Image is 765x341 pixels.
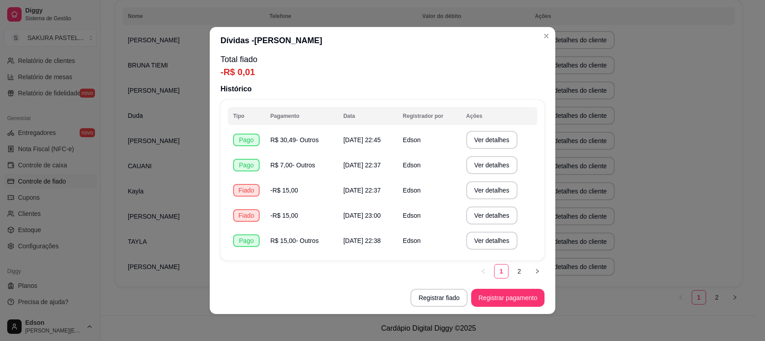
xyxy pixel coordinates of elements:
[481,269,486,274] span: left
[494,264,508,278] li: 1
[512,264,526,278] li: 2
[530,264,544,278] li: Next Page
[265,203,338,228] td: -R$ 15,00
[403,136,421,144] span: Edson
[403,237,421,244] span: Edson
[220,53,544,66] p: Total fiado
[210,27,555,54] header: Dívidas - [PERSON_NAME]
[403,212,421,219] span: Edson
[338,107,397,125] th: Data
[397,107,461,125] th: Registrador por
[471,289,544,307] button: Registrar pagamento
[539,29,553,43] button: Close
[220,84,544,94] p: Histórico
[530,264,544,278] button: right
[535,269,540,274] span: right
[476,264,490,278] li: Previous Page
[265,107,338,125] th: Pagamento
[343,237,381,244] span: [DATE] 22:38
[410,289,468,307] button: Registrar fiado
[403,187,421,194] span: Edson
[466,131,517,149] button: Ver detalhes
[220,66,544,78] p: -R$ 0,01
[466,232,517,250] button: Ver detalhes
[495,265,508,278] a: 1
[343,136,381,144] span: [DATE] 22:45
[343,212,381,219] span: [DATE] 23:00
[265,178,338,203] td: -R$ 15,00
[466,156,517,174] button: Ver detalhes
[513,265,526,278] a: 2
[265,127,338,153] td: R$ 30,49 - Outros
[233,134,260,146] div: Pago
[466,206,517,224] button: Ver detalhes
[476,264,490,278] button: left
[233,209,260,222] div: Fiado
[466,181,517,199] button: Ver detalhes
[233,159,260,171] div: Pago
[343,162,381,169] span: [DATE] 22:37
[343,187,381,194] span: [DATE] 22:37
[233,184,260,197] div: Fiado
[228,107,265,125] th: Tipo
[265,153,338,178] td: R$ 7,00 - Outros
[265,228,338,253] td: R$ 15,00 - Outros
[233,234,260,247] div: Pago
[403,162,421,169] span: Edson
[461,107,537,125] th: Ações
